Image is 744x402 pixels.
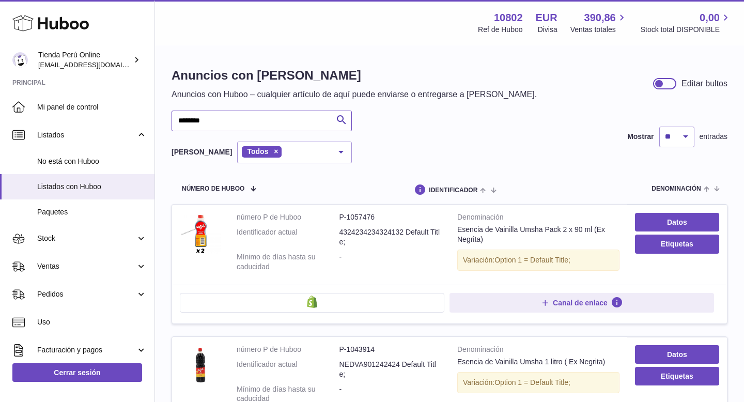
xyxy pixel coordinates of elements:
[641,11,732,35] a: 0,00 Stock total DISPONIBLE
[37,157,147,166] span: No está con Huboo
[478,25,522,35] div: Ref de Huboo
[536,11,557,25] strong: EUR
[627,132,654,142] label: Mostrar
[494,11,523,25] strong: 10802
[37,207,147,217] span: Paquetes
[180,345,221,386] img: Esencia de Vainilla Umsha 1 litro ( Ex Negrita)
[237,345,339,354] dt: número P de Huboo
[37,345,136,355] span: Facturación y pagos
[37,182,147,192] span: Listados con Huboo
[457,357,619,367] div: Esencia de Vainilla Umsha 1 litro ( Ex Negrita)
[237,227,339,247] dt: Identificador actual
[339,345,442,354] dd: P-1043914
[700,132,727,142] span: entradas
[12,363,142,382] a: Cerrar sesión
[237,360,339,379] dt: Identificador actual
[641,25,732,35] span: Stock total DISPONIBLE
[584,11,616,25] span: 390,86
[553,298,608,307] span: Canal de enlace
[339,212,442,222] dd: P-1057476
[172,147,232,157] label: [PERSON_NAME]
[180,212,221,254] img: Esencia de Vainilla Umsha Pack 2 x 90 ml (Ex Negrita)
[450,293,714,313] button: Canal de enlace
[457,212,619,225] strong: Denominación
[307,296,318,308] img: shopify-small.png
[635,235,719,253] button: Etiquetas
[237,212,339,222] dt: número P de Huboo
[538,25,557,35] div: Divisa
[570,25,628,35] span: Ventas totales
[12,52,28,68] img: contacto@tiendaperuonline.com
[37,102,147,112] span: Mi panel de control
[37,317,147,327] span: Uso
[339,227,442,247] dd: 4324234234324132 Default Title;
[182,185,244,192] span: número de Huboo
[570,11,628,35] a: 390,86 Ventas totales
[635,345,719,364] a: Datos
[635,213,719,231] a: Datos
[37,130,136,140] span: Listados
[172,67,537,84] h1: Anuncios con [PERSON_NAME]
[247,147,268,156] span: Todos
[457,250,619,271] div: Variación:
[457,372,619,393] div: Variación:
[681,78,727,89] div: Editar bultos
[429,187,477,194] span: identificador
[37,234,136,243] span: Stock
[237,252,339,272] dt: Mínimo de días hasta su caducidad
[457,345,619,357] strong: Denominación
[38,50,131,70] div: Tienda Perú Online
[494,256,570,264] span: Option 1 = Default Title;
[339,360,442,379] dd: NEDVA901242424 Default Title;
[457,225,619,244] div: Esencia de Vainilla Umsha Pack 2 x 90 ml (Ex Negrita)
[339,252,442,272] dd: -
[172,89,537,100] p: Anuncios con Huboo – cualquier artículo de aquí puede enviarse o entregarse a [PERSON_NAME].
[700,11,720,25] span: 0,00
[38,60,152,69] span: [EMAIL_ADDRESS][DOMAIN_NAME]
[652,185,701,192] span: denominación
[635,367,719,385] button: Etiquetas
[37,289,136,299] span: Pedidos
[37,261,136,271] span: Ventas
[494,378,570,386] span: Option 1 = Default Title;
